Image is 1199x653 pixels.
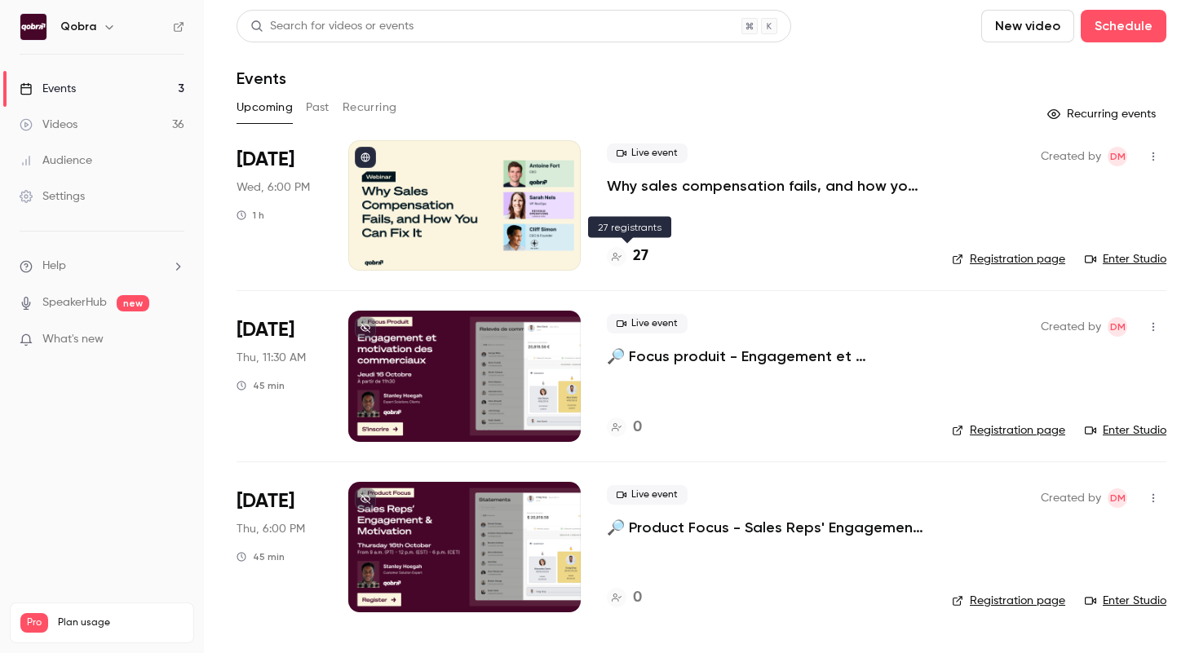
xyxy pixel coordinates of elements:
[20,613,48,633] span: Pro
[1085,422,1166,439] a: Enter Studio
[250,18,414,35] div: Search for videos or events
[1110,488,1126,508] span: DM
[237,350,306,366] span: Thu, 11:30 AM
[237,379,285,392] div: 45 min
[237,179,310,196] span: Wed, 6:00 PM
[237,482,322,612] div: Oct 16 Thu, 6:00 PM (Europe/Paris)
[60,19,96,35] h6: Qobra
[237,95,293,121] button: Upcoming
[607,587,642,609] a: 0
[952,251,1065,267] a: Registration page
[607,417,642,439] a: 0
[20,117,77,133] div: Videos
[20,258,184,275] li: help-dropdown-opener
[343,95,397,121] button: Recurring
[633,587,642,609] h4: 0
[165,333,184,347] iframe: Noticeable Trigger
[237,550,285,563] div: 45 min
[237,311,322,441] div: Oct 16 Thu, 11:30 AM (Europe/Paris)
[607,314,688,333] span: Live event
[306,95,330,121] button: Past
[607,518,926,537] a: 🔎 Product Focus - Sales Reps' Engagement & Motivation
[607,346,926,366] a: 🔎 Focus produit - Engagement et motivation des commerciaux
[42,331,104,348] span: What's new
[42,258,66,275] span: Help
[1041,147,1101,166] span: Created by
[237,147,294,173] span: [DATE]
[237,488,294,514] span: [DATE]
[237,521,305,537] span: Thu, 6:00 PM
[1040,101,1166,127] button: Recurring events
[633,417,642,439] h4: 0
[1108,147,1127,166] span: Dylan Manceau
[981,10,1074,42] button: New video
[20,152,92,169] div: Audience
[237,68,286,88] h1: Events
[1108,317,1127,337] span: Dylan Manceau
[1041,488,1101,508] span: Created by
[237,140,322,271] div: Oct 8 Wed, 6:00 PM (Europe/Paris)
[607,176,926,196] a: Why sales compensation fails, and how you can fix it
[1041,317,1101,337] span: Created by
[1085,251,1166,267] a: Enter Studio
[1085,593,1166,609] a: Enter Studio
[633,245,648,267] h4: 27
[20,188,85,205] div: Settings
[607,143,688,163] span: Live event
[1110,317,1126,337] span: DM
[20,14,46,40] img: Qobra
[1110,147,1126,166] span: DM
[58,616,184,629] span: Plan usage
[117,295,149,311] span: new
[1108,488,1127,508] span: Dylan Manceau
[1081,10,1166,42] button: Schedule
[607,485,688,505] span: Live event
[42,294,107,311] a: SpeakerHub
[607,245,648,267] a: 27
[237,209,264,222] div: 1 h
[237,317,294,343] span: [DATE]
[20,81,76,97] div: Events
[952,422,1065,439] a: Registration page
[952,593,1065,609] a: Registration page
